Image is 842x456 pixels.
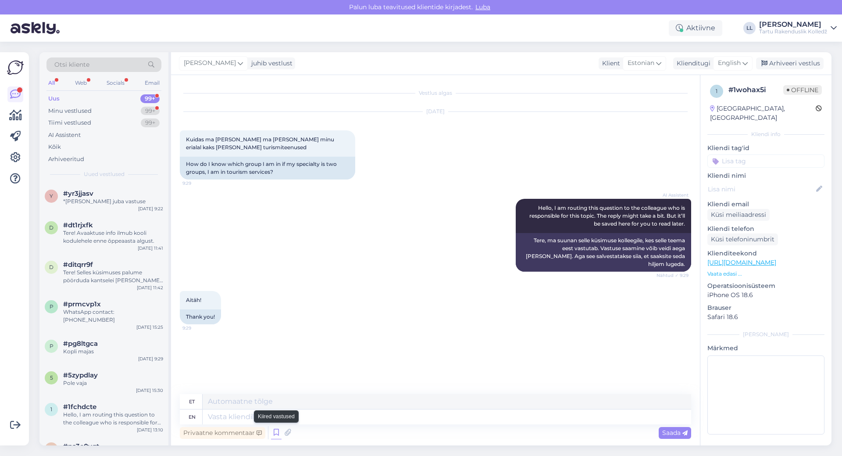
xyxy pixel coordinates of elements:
p: Operatsioonisüsteem [707,281,824,291]
div: Aktiivne [669,20,722,36]
p: iPhone OS 18.6 [707,291,824,300]
p: Märkmed [707,344,824,353]
div: Thank you! [180,309,221,324]
div: [DATE] 9:22 [138,205,163,212]
div: How do I know which group I am in if my specialty is two groups, I am in tourism services? [180,157,355,180]
div: 99+ [140,94,160,103]
span: Estonian [628,58,654,68]
div: 99+ [141,118,160,127]
span: Kuidas ma [PERSON_NAME] ma [PERSON_NAME] minu erialal kaks [PERSON_NAME] turismiteenused [186,136,335,151]
div: LL [743,22,756,34]
a: [URL][DOMAIN_NAME] [707,259,776,266]
div: Klienditugi [673,59,710,68]
span: Otsi kliente [54,60,89,69]
div: Minu vestlused [48,107,92,115]
span: d [49,264,54,270]
span: [PERSON_NAME] [184,58,236,68]
div: en [189,409,196,424]
div: Hello, I am routing this question to the colleague who is responsible for this topic. The reply m... [63,411,163,427]
div: Küsi meiliaadressi [707,209,770,221]
span: #ditqrr9f [63,261,93,269]
div: Vestlus algas [180,89,691,97]
div: [DATE] 11:42 [137,284,163,291]
p: Safari 18.6 [707,312,824,322]
div: Klient [599,59,620,68]
small: Kiired vastused [258,413,295,420]
div: juhib vestlust [248,59,293,68]
p: Kliendi email [707,200,824,209]
span: 9:29 [182,325,215,331]
span: Uued vestlused [84,170,125,178]
p: Vaata edasi ... [707,270,824,278]
span: 1 [50,406,52,413]
div: Privaatne kommentaar [180,427,265,439]
div: All [46,77,57,89]
div: Email [143,77,161,89]
span: #prmcvp1x [63,300,101,308]
div: Küsi telefoninumbrit [707,233,778,245]
span: #ns3c0yqt [63,442,99,450]
span: Saada [662,429,688,437]
span: #pg8ltgca [63,340,98,348]
div: [DATE] 13:10 [137,427,163,433]
div: Pole vaja [63,379,163,387]
div: Kõik [48,143,61,151]
div: [DATE] 11:41 [138,245,163,251]
span: 1 [716,88,717,94]
p: Kliendi tag'id [707,144,824,153]
span: #5zypdlay [63,371,98,379]
span: d [49,224,54,231]
span: English [718,58,741,68]
div: Arhiveeritud [48,155,84,164]
div: Web [73,77,89,89]
div: WhatsApp contact: [PHONE_NUMBER] [63,308,163,324]
span: p [50,303,54,310]
div: Kopli majas [63,348,163,355]
div: Tere! Avaaktuse info ilmub kooli kodulehele enne õppeaasta algust. [63,229,163,245]
span: Offline [783,85,822,95]
p: Brauser [707,303,824,312]
div: Tere! Selles küsimuses palume pöörduda kantselei [PERSON_NAME]: [PERSON_NAME]. Kontaktandmed on j... [63,269,163,284]
span: #1fchdcte [63,403,96,411]
span: 5 [50,374,53,381]
div: Socials [105,77,126,89]
div: Arhiveeri vestlus [756,57,824,69]
span: AI Assistent [656,192,689,198]
div: *[PERSON_NAME] juba vastuse [63,197,163,205]
div: Kliendi info [707,130,824,138]
span: Hello, I am routing this question to the colleague who is responsible for this topic. The reply m... [529,205,686,227]
span: Luba [473,3,493,11]
p: Klienditeekond [707,249,824,258]
div: Tartu Rakenduslik Kolledž [759,28,827,35]
div: Tiimi vestlused [48,118,91,127]
input: Lisa nimi [708,184,814,194]
div: AI Assistent [48,131,81,140]
p: Kliendi telefon [707,224,824,233]
div: [GEOGRAPHIC_DATA], [GEOGRAPHIC_DATA] [710,104,816,122]
div: # 1wohax5i [728,85,783,95]
div: [PERSON_NAME] [707,330,824,338]
span: Aitäh! [186,297,201,303]
span: #yr3jjasv [63,190,93,197]
span: #dt1rjxfk [63,221,93,229]
div: [DATE] [180,108,691,115]
div: [DATE] 15:25 [136,324,163,330]
a: [PERSON_NAME]Tartu Rakenduslik Kolledž [759,21,837,35]
div: [DATE] 15:30 [136,387,163,394]
p: Kliendi nimi [707,171,824,180]
div: Tere, ma suunan selle küsimuse kolleegile, kes selle teema eest vastutab. Vastuse saamine võib ve... [516,233,691,272]
span: p [50,343,54,349]
span: Nähtud ✓ 9:29 [656,272,689,279]
span: y [50,193,53,199]
span: 9:29 [182,180,215,187]
div: [DATE] 9:29 [138,355,163,362]
input: Lisa tag [707,154,824,168]
div: [PERSON_NAME] [759,21,827,28]
div: 99+ [141,107,160,115]
div: et [189,394,195,409]
img: Askly Logo [7,59,24,76]
div: Uus [48,94,60,103]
